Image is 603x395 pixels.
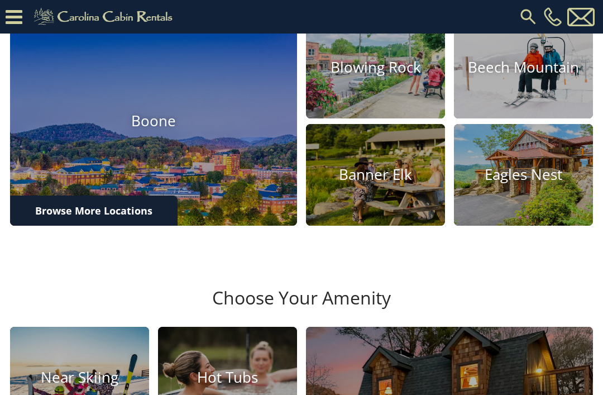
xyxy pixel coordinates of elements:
[518,7,538,27] img: search-regular.svg
[306,59,445,77] h4: Blowing Rock
[454,166,593,184] h4: Eagles Nest
[28,6,182,28] img: Khaki-logo.png
[306,124,445,226] a: Banner Elk
[541,7,564,26] a: [PHONE_NUMBER]
[8,287,595,326] h3: Choose Your Amenity
[306,166,445,184] h4: Banner Elk
[10,113,297,130] h4: Boone
[10,17,297,226] a: Boone
[454,59,593,77] h4: Beech Mountain
[454,17,593,118] a: Beech Mountain
[306,17,445,118] a: Blowing Rock
[158,369,297,386] h4: Hot Tubs
[454,124,593,226] a: Eagles Nest
[10,369,149,386] h4: Near Skiing
[10,196,178,226] a: Browse More Locations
